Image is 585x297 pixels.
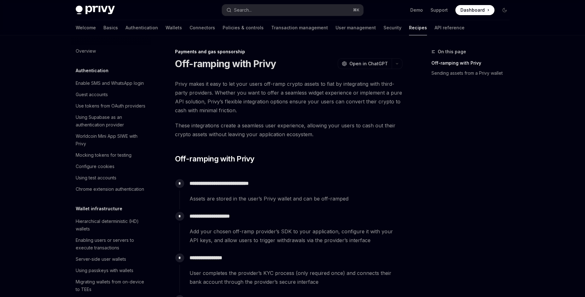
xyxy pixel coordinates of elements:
span: On this page [438,48,466,55]
a: API reference [435,20,465,35]
div: Search... [234,6,252,14]
a: Overview [71,45,151,57]
h5: Authentication [76,67,108,74]
h5: Wallet infrastructure [76,205,122,213]
span: Assets are stored in the user’s Privy wallet and can be off-ramped [190,194,402,203]
a: Off-ramping with Privy [431,58,515,68]
div: Mocking tokens for testing [76,151,132,159]
div: Payments and gas sponsorship [175,49,402,55]
a: Dashboard [455,5,494,15]
a: Sending assets from a Privy wallet [431,68,515,78]
div: Enabling users or servers to execute transactions [76,236,148,252]
div: Worldcoin Mini App SIWE with Privy [76,132,148,148]
span: Dashboard [460,7,485,13]
a: Recipes [409,20,427,35]
a: Hierarchical deterministic (HD) wallets [71,216,151,235]
button: Open in ChatGPT [338,58,392,69]
a: Demo [410,7,423,13]
div: Chrome extension authentication [76,185,144,193]
a: User management [336,20,376,35]
a: Guest accounts [71,89,151,100]
div: Using Supabase as an authentication provider [76,114,148,129]
a: Mocking tokens for testing [71,149,151,161]
span: User completes the provider’s KYC process (only required once) and connects their bank account th... [190,269,402,286]
a: Configure cookies [71,161,151,172]
a: Wallets [166,20,182,35]
h1: Off-ramping with Privy [175,58,276,69]
span: Off-ramping with Privy [175,154,254,164]
div: Using passkeys with wallets [76,267,133,274]
div: Overview [76,47,96,55]
a: Support [430,7,448,13]
a: Chrome extension authentication [71,183,151,195]
div: Server-side user wallets [76,255,126,263]
span: Open in ChatGPT [349,61,388,67]
a: Policies & controls [223,20,264,35]
div: Configure cookies [76,163,114,170]
a: Using passkeys with wallets [71,265,151,276]
a: Using test accounts [71,172,151,183]
span: Add your chosen off-ramp provider’s SDK to your application, configure it with your API keys, and... [190,227,402,245]
a: Server-side user wallets [71,253,151,265]
a: Use tokens from OAuth providers [71,100,151,112]
a: Using Supabase as an authentication provider [71,112,151,131]
a: Worldcoin Mini App SIWE with Privy [71,131,151,149]
a: Security [383,20,401,35]
span: Privy makes it easy to let your users off-ramp crypto assets to fiat by integrating with third-pa... [175,79,402,115]
button: Open search [222,4,363,16]
img: dark logo [76,6,115,15]
div: Using test accounts [76,174,116,182]
div: Migrating wallets from on-device to TEEs [76,278,148,293]
a: Transaction management [271,20,328,35]
div: Enable SMS and WhatsApp login [76,79,144,87]
div: Guest accounts [76,91,108,98]
div: Use tokens from OAuth providers [76,102,145,110]
a: Enable SMS and WhatsApp login [71,78,151,89]
span: These integrations create a seamless user experience, allowing your users to cash out their crypt... [175,121,402,139]
a: Enabling users or servers to execute transactions [71,235,151,253]
div: Hierarchical deterministic (HD) wallets [76,218,148,233]
a: Migrating wallets from on-device to TEEs [71,276,151,295]
span: ⌘ K [353,8,360,13]
a: Authentication [126,20,158,35]
a: Connectors [190,20,215,35]
button: Toggle dark mode [500,5,510,15]
a: Basics [103,20,118,35]
a: Welcome [76,20,96,35]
